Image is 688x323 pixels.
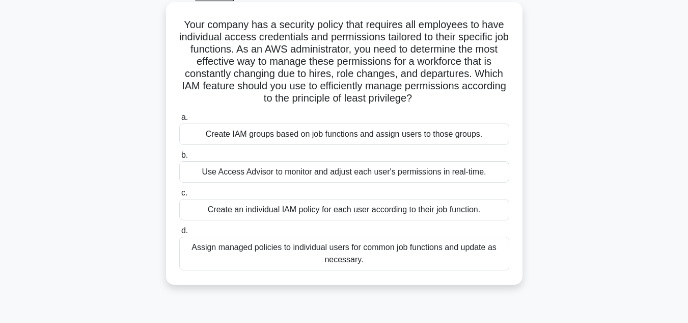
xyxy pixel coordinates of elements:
[179,123,509,145] div: Create IAM groups based on job functions and assign users to those groups.
[181,188,187,197] span: c.
[181,226,188,235] span: d.
[181,151,188,159] span: b.
[181,113,188,121] span: a.
[179,237,509,270] div: Assign managed policies to individual users for common job functions and update as necessary.
[179,199,509,220] div: Create an individual IAM policy for each user according to their job function.
[178,18,510,105] h5: Your company has a security policy that requires all employees to have individual access credenti...
[179,161,509,183] div: Use Access Advisor to monitor and adjust each user's permissions in real-time.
